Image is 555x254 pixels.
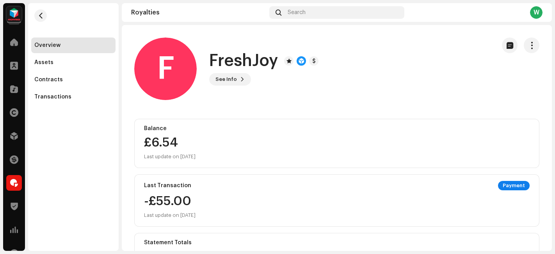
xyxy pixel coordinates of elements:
div: W [530,6,543,19]
re-m-nav-item: Contracts [31,72,116,88]
div: Last Transaction [144,182,191,189]
div: Royalties [131,9,266,16]
div: Transactions [34,94,71,100]
span: See Info [215,72,237,87]
div: Overview [34,42,60,48]
img: feab3aad-9b62-475c-8caf-26f15a9573ee [6,6,22,22]
div: Last update on [DATE] [144,152,196,161]
div: Payment [498,181,530,190]
div: Last update on [DATE] [144,211,196,220]
button: See Info [209,73,251,86]
div: F [134,38,197,100]
re-m-nav-item: Overview [31,38,116,53]
h1: FreshJoy [209,52,278,70]
re-m-nav-item: Transactions [31,89,116,105]
span: Search [288,9,306,16]
re-o-card-value: Balance [134,119,539,168]
div: Contracts [34,77,63,83]
re-m-nav-item: Assets [31,55,116,70]
div: Statement Totals [144,240,530,246]
div: Balance [144,125,530,132]
div: Assets [34,59,53,66]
